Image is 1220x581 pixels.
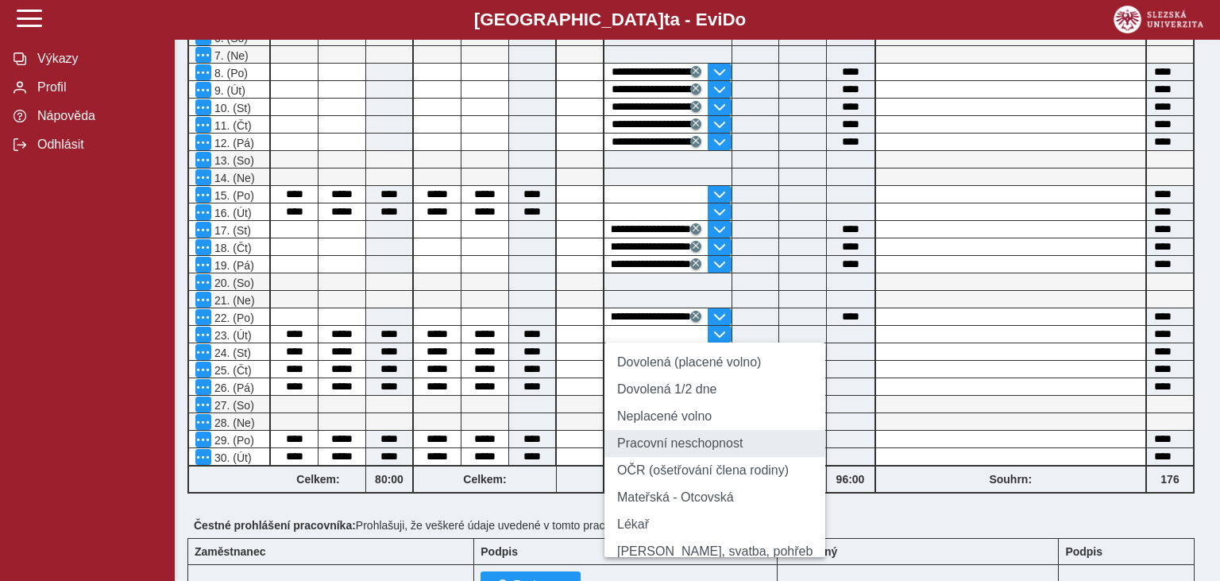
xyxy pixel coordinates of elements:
span: 23. (Út) [211,329,252,342]
button: Menu [195,99,211,115]
b: Podpis [1065,545,1102,558]
button: Menu [195,82,211,98]
button: Menu [195,134,211,150]
span: D [722,10,735,29]
span: 6. (So) [211,32,248,45]
button: Menu [195,169,211,185]
b: Zaměstnanec [195,545,265,558]
button: Menu [195,362,211,378]
button: Menu [195,397,211,413]
li: Dovolená 1/2 dne [604,376,825,403]
span: 27. (So) [211,399,254,412]
b: 80:00 [366,473,412,486]
li: OČR (ošetřování člena rodiny) [604,457,825,484]
span: 12. (Pá) [211,137,254,149]
span: 30. (Út) [211,451,252,464]
span: 13. (So) [211,154,254,167]
span: o [735,10,747,29]
span: 9. (Út) [211,84,245,97]
button: Menu [195,187,211,203]
button: Menu [195,257,211,273]
button: Menu [195,292,211,308]
img: logo_web_su.png [1114,6,1203,33]
span: 25. (Čt) [211,364,252,377]
button: Menu [195,414,211,430]
span: 19. (Pá) [211,259,254,272]
b: Souhrn: [989,473,1032,486]
b: Celkem: [271,473,365,486]
button: Menu [195,64,211,80]
li: Lékař [604,511,825,538]
span: Výkazy [33,52,161,66]
li: [PERSON_NAME], svatba, pohřeb [604,538,825,565]
span: 17. (St) [211,224,251,237]
span: 29. (Po) [211,434,254,447]
button: Menu [195,222,211,238]
span: 21. (Ne) [211,294,255,307]
button: Menu [195,309,211,325]
span: t [664,10,670,29]
span: 16. (Út) [211,207,252,219]
span: 18. (Čt) [211,242,252,254]
span: 8. (Po) [211,67,248,79]
b: 176 [1147,473,1193,486]
button: Menu [195,432,211,447]
button: Menu [195,344,211,360]
span: 10. (St) [211,102,251,114]
li: Neplacené volno [604,403,825,430]
span: 26. (Pá) [211,382,254,394]
span: 20. (So) [211,277,254,289]
span: Profil [33,80,161,95]
button: Menu [195,449,211,465]
span: Odhlásit [33,138,161,152]
span: 15. (Po) [211,189,254,202]
b: Čestné prohlášení pracovníka: [194,519,356,532]
span: 11. (Čt) [211,119,252,132]
button: Menu [195,47,211,63]
span: 28. (Ne) [211,416,255,429]
span: 24. (St) [211,347,251,359]
li: Dovolená (placené volno) [604,349,825,376]
button: Menu [195,117,211,133]
b: Celkem: [414,473,556,486]
button: Menu [195,327,211,343]
li: Mateřská - Otcovská [604,484,825,511]
button: Menu [195,379,211,395]
span: Nápověda [33,109,161,123]
span: 22. (Po) [211,312,254,324]
b: [GEOGRAPHIC_DATA] a - Evi [48,10,1172,30]
button: Menu [195,204,211,220]
div: Prohlašuji, že veškeré údaje uvedené v tomto pracovním výkazu jsou pravdivé. [187,513,1207,538]
span: 14. (Ne) [211,172,255,184]
button: Menu [195,152,211,168]
b: 96:00 [827,473,874,486]
button: Menu [195,274,211,290]
span: 7. (Ne) [211,49,249,62]
b: Podpis [481,545,518,558]
li: Pracovní neschopnost [604,430,825,457]
button: Menu [195,239,211,255]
